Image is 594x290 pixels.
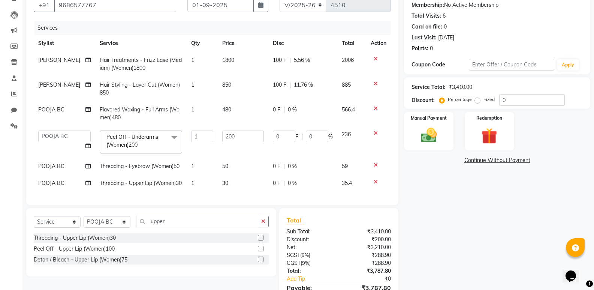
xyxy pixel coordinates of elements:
span: | [289,81,291,89]
div: Coupon Code [411,61,468,69]
span: [PERSON_NAME] [38,81,80,88]
input: Search or Scan [136,216,258,227]
div: ₹3,410.00 [339,228,396,236]
label: Fixed [483,96,495,103]
span: [PERSON_NAME] [38,57,80,63]
div: No Active Membership [411,1,583,9]
div: ₹3,787.80 [339,267,396,275]
img: _gift.svg [476,126,502,146]
th: Total [337,35,366,52]
label: Percentage [448,96,472,103]
span: 30 [222,180,228,186]
span: 1 [191,106,194,113]
span: 59 [342,163,348,170]
a: Add Tip [281,275,349,283]
span: | [283,106,285,114]
div: Membership: [411,1,444,9]
button: Apply [557,59,579,71]
img: _cash.svg [416,126,442,144]
span: Total [287,216,304,224]
div: ₹3,410.00 [449,83,472,91]
div: 0 [430,45,433,53]
div: Total Visits: [411,12,441,20]
span: 566.4 [342,106,355,113]
div: Discount: [281,236,339,243]
iframe: chat widget [563,260,587,282]
th: Qty [187,35,218,52]
div: 0 [444,23,447,31]
span: 1 [191,163,194,170]
div: Services [34,21,396,35]
div: Threading - Upper Lip (Women)30 [34,234,116,242]
span: 9% [302,252,309,258]
span: 100 F [273,81,286,89]
span: 1 [191,81,194,88]
input: Enter Offer / Coupon Code [469,59,554,71]
div: Net: [281,243,339,251]
span: 236 [342,131,351,138]
span: | [301,133,303,141]
th: Action [366,35,391,52]
span: % [328,133,333,141]
span: 1 [191,180,194,186]
div: Card on file: [411,23,442,31]
span: 9% [302,260,309,266]
div: [DATE] [438,34,454,42]
span: 480 [222,106,231,113]
span: Flavored Waxing - Full Arms (Women)480 [100,106,180,121]
span: 2006 [342,57,354,63]
span: Threading - Eyebrow (Women)50 [100,163,180,170]
div: ₹200.00 [339,236,396,243]
span: | [283,179,285,187]
div: 6 [443,12,446,20]
span: 11.76 % [294,81,313,89]
span: 0 F [273,106,280,114]
div: Points: [411,45,428,53]
span: 850 [222,81,231,88]
th: Service [95,35,187,52]
span: 0 F [273,179,280,187]
div: ( ) [281,259,339,267]
span: POOJA BC [38,163,64,170]
th: Disc [268,35,337,52]
span: 0 F [273,162,280,170]
a: x [138,141,141,148]
span: 35.4 [342,180,352,186]
span: 1800 [222,57,234,63]
div: ₹288.90 [339,251,396,259]
span: 0 % [288,179,297,187]
span: | [283,162,285,170]
span: 1 [191,57,194,63]
span: POOJA BC [38,180,64,186]
span: POOJA BC [38,106,64,113]
div: Service Total: [411,83,446,91]
div: Sub Total: [281,228,339,236]
div: ₹288.90 [339,259,396,267]
span: CGST [287,260,301,266]
th: Price [218,35,268,52]
div: Total: [281,267,339,275]
span: 50 [222,163,228,170]
span: F [295,133,298,141]
span: 885 [342,81,351,88]
div: Discount: [411,96,435,104]
span: SGST [287,252,300,258]
span: 0 % [288,106,297,114]
div: Peel Off - Upper Lip (Women)100 [34,245,115,253]
label: Redemption [476,115,502,122]
span: | [289,56,291,64]
div: Detan / Bleach - Upper Lip (Women)75 [34,256,127,264]
div: ₹3,210.00 [339,243,396,251]
a: Continue Without Payment [405,156,589,164]
label: Manual Payment [411,115,447,122]
div: Last Visit: [411,34,437,42]
span: Hair Styling - Layer Cut (Women)850 [100,81,180,96]
span: 5.56 % [294,56,310,64]
span: Threading - Upper Lip (Women)30 [100,180,182,186]
span: Hair Treatments - Frizz Ease (Medium) (Women)1800 [100,57,182,71]
span: Peel Off - Underarms (Women)200 [106,134,158,148]
span: 100 F [273,56,286,64]
th: Stylist [34,35,95,52]
div: ( ) [281,251,339,259]
div: ₹0 [349,275,396,283]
